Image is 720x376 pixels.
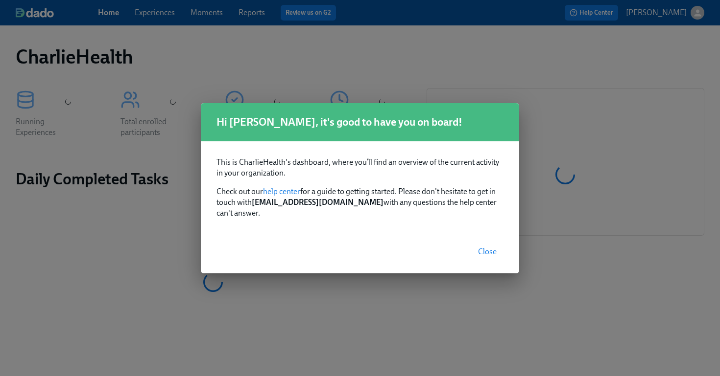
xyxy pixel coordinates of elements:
a: help center [263,187,300,196]
div: Check out our for a guide to getting started. Please don't hesitate to get in touch with with any... [201,141,519,230]
span: Close [478,247,497,257]
p: This is CharlieHealth's dashboard, where you’ll find an overview of the current activity in your ... [216,157,504,178]
h1: Hi [PERSON_NAME], it's good to have you on board! [216,115,504,130]
button: Close [471,242,504,262]
strong: [EMAIL_ADDRESS][DOMAIN_NAME] [252,198,384,207]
